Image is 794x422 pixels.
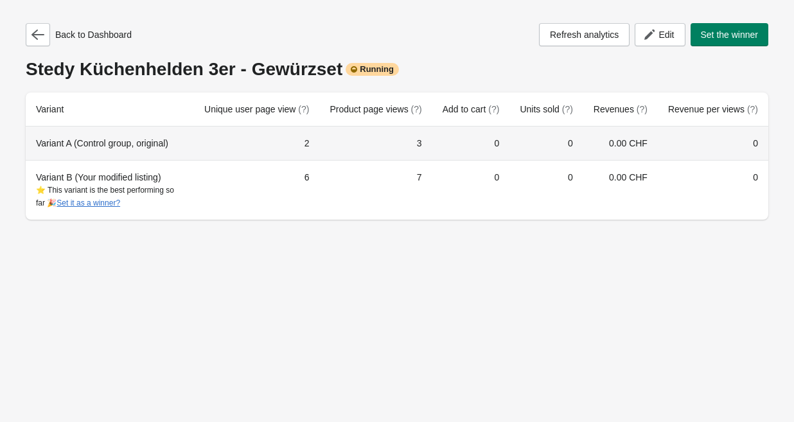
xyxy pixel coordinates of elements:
td: 0 [509,160,583,220]
td: 0 [658,160,768,220]
span: (?) [411,104,422,114]
span: Revenues [594,104,648,114]
span: (?) [298,104,309,114]
td: 0 [432,160,510,220]
span: Set the winner [701,30,759,40]
div: Variant A (Control group, original) [36,137,184,150]
div: Back to Dashboard [26,23,132,46]
span: (?) [747,104,758,114]
div: Variant B (Your modified listing) [36,171,184,209]
td: 6 [194,160,319,220]
iframe: chat widget [13,371,54,409]
td: 0 [509,127,583,160]
button: Edit [635,23,685,46]
span: Add to cart [443,104,500,114]
td: 3 [319,127,432,160]
div: ⭐ This variant is the best performing so far 🎉 [36,184,184,209]
span: Revenue per views [668,104,758,114]
td: 0.00 CHF [583,160,658,220]
span: (?) [637,104,648,114]
td: 0 [432,127,510,160]
span: Refresh analytics [550,30,619,40]
span: Product page views [330,104,421,114]
td: 2 [194,127,319,160]
button: Set it as a winner? [57,198,120,207]
span: (?) [562,104,573,114]
td: 7 [319,160,432,220]
button: Set the winner [691,23,769,46]
span: Units sold [520,104,572,114]
button: Refresh analytics [539,23,630,46]
th: Variant [26,92,194,127]
div: Stedy Küchenhelden 3er - Gewürzset [26,59,768,80]
span: Unique user page view [204,104,309,114]
span: Edit [658,30,674,40]
span: (?) [488,104,499,114]
td: 0.00 CHF [583,127,658,160]
td: 0 [658,127,768,160]
div: Running [346,63,399,76]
